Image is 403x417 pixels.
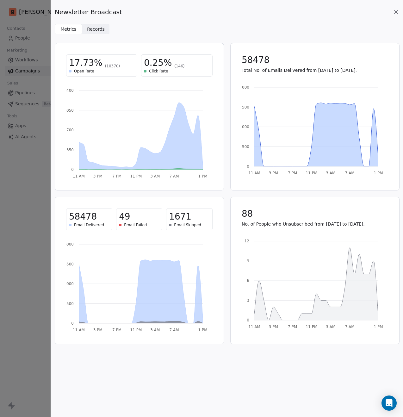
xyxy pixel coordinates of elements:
[242,67,388,73] p: Total No. of Emails Delivered from [DATE] to [DATE].
[170,328,179,332] tspan: 7 AM
[244,239,249,243] tspan: 12
[381,395,397,411] div: Open Intercom Messenger
[170,174,179,178] tspan: 7 AM
[198,328,207,332] tspan: 1 PM
[247,164,249,169] tspan: 0
[174,64,184,69] span: (146)
[74,69,94,74] span: Open Rate
[345,171,354,175] tspan: 7 AM
[239,85,249,90] tspan: 6000
[93,174,102,178] tspan: 3 PM
[174,222,201,227] span: Email Skipped
[247,318,249,322] tspan: 0
[144,57,172,69] span: 0.25%
[64,242,74,246] tspan: 6000
[288,171,297,175] tspan: 7 PM
[71,167,74,172] tspan: 0
[64,108,74,113] tspan: 1050
[130,328,142,332] tspan: 11 PM
[124,222,147,227] span: Email Failed
[64,282,74,286] tspan: 3000
[247,298,249,303] tspan: 3
[306,171,317,175] tspan: 11 PM
[374,325,383,329] tspan: 1 PM
[248,325,260,329] tspan: 11 AM
[130,174,142,178] tspan: 11 PM
[198,174,207,178] tspan: 1 PM
[149,69,168,74] span: Click Rate
[239,125,249,129] tspan: 3000
[112,174,121,178] tspan: 7 PM
[71,321,74,326] tspan: 0
[239,105,249,109] tspan: 4500
[169,211,191,222] span: 1671
[119,211,130,222] span: 49
[87,26,105,33] span: Records
[269,325,278,329] tspan: 3 PM
[73,174,85,178] tspan: 11 AM
[66,128,74,132] tspan: 700
[374,171,383,175] tspan: 1 PM
[242,54,270,66] span: 58478
[64,302,74,306] tspan: 1500
[326,325,335,329] tspan: 3 AM
[105,64,120,69] span: (10370)
[288,325,297,329] tspan: 7 PM
[66,148,74,152] tspan: 350
[73,328,85,332] tspan: 11 AM
[74,222,104,227] span: Email Delivered
[306,325,317,329] tspan: 11 PM
[239,145,249,149] tspan: 1500
[55,8,122,16] span: Newsletter Broadcast
[269,171,278,175] tspan: 3 PM
[64,88,74,93] tspan: 1400
[247,278,249,283] tspan: 6
[69,211,97,222] span: 58478
[69,57,102,69] span: 17.73%
[248,171,260,175] tspan: 11 AM
[242,221,388,227] p: No. of People who Unsubscribed from [DATE] to [DATE].
[345,325,354,329] tspan: 7 AM
[112,328,121,332] tspan: 7 PM
[247,259,249,263] tspan: 9
[150,174,160,178] tspan: 3 AM
[64,262,74,266] tspan: 4500
[150,328,160,332] tspan: 3 AM
[326,171,335,175] tspan: 3 AM
[93,328,102,332] tspan: 3 PM
[242,208,253,220] span: 88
